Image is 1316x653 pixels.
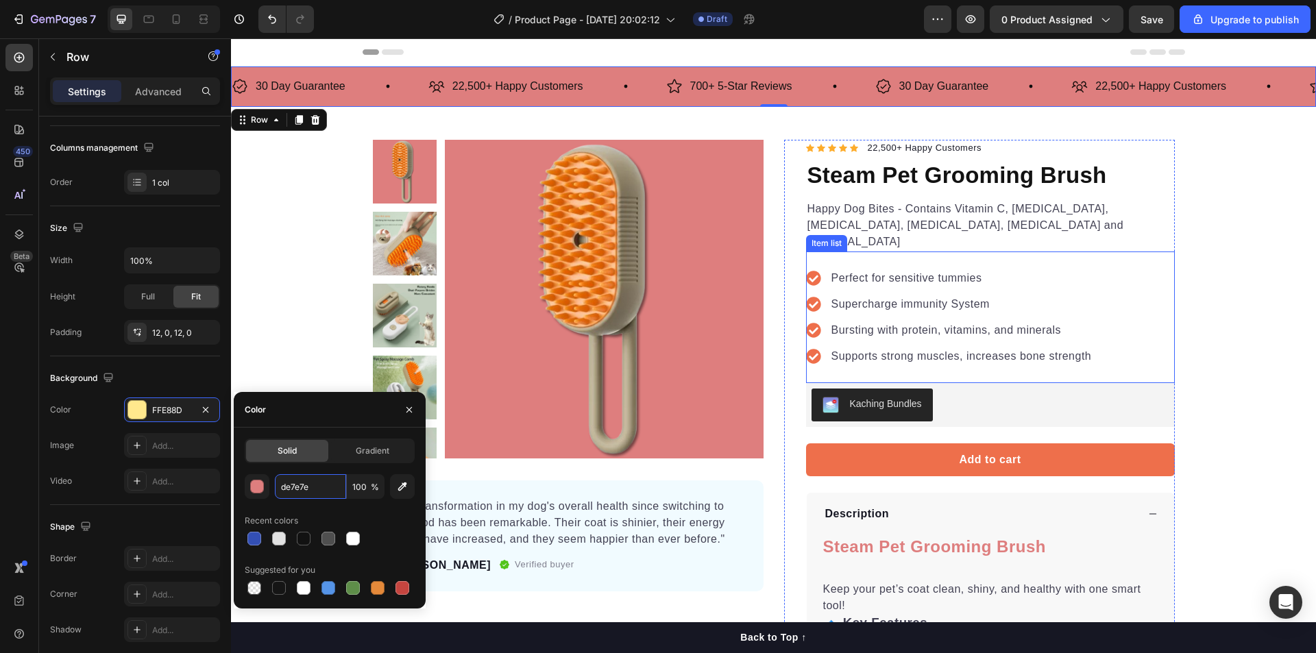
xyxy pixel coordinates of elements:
[152,624,217,637] div: Add...
[50,291,75,303] div: Height
[459,38,561,58] p: 700+ 5-Star Reviews
[594,467,659,484] p: Description
[50,552,77,565] div: Border
[668,38,758,58] p: 30 Day Guarantee
[152,404,192,417] div: FFE88D
[152,177,217,189] div: 1 col
[50,518,94,537] div: Shape
[1180,5,1311,33] button: Upgrade to publish
[592,358,608,375] img: KachingBundles.png
[575,405,944,438] button: Add to cart
[50,326,82,338] div: Padding
[68,84,106,99] p: Settings
[50,369,117,388] div: Background
[152,589,217,601] div: Add...
[66,49,183,65] p: Row
[245,404,266,416] div: Color
[284,519,343,533] p: Verified buyer
[371,481,379,493] span: %
[729,413,790,430] div: Add to cart
[619,358,691,373] div: Kaching Bundles
[50,404,71,416] div: Color
[278,445,297,457] span: Solid
[592,577,697,591] h3: 🔹 Key Features
[160,460,515,509] p: "The transformation in my dog's overall health since switching to this food has been remarkable. ...
[1269,586,1302,619] div: Open Intercom Messenger
[1001,12,1093,27] span: 0 product assigned
[142,173,206,237] img: Steam Pet Grooming Brush Petit Topia
[214,101,533,420] img: Steam Pet Grooming Brush Petit Topia
[509,12,512,27] span: /
[10,251,33,262] div: Beta
[245,564,315,576] div: Suggested for you
[17,75,40,88] div: Row
[50,254,73,267] div: Width
[576,162,942,212] p: Happy Dog Bites - Contains Vitamin C, [MEDICAL_DATA], [MEDICAL_DATA], [MEDICAL_DATA], [MEDICAL_DA...
[50,588,77,600] div: Corner
[50,439,74,452] div: Image
[600,310,861,326] p: Supports strong muscles, increases bone strength
[592,545,910,573] p: Keep your pet’s coat clean, shiny, and healthy with one smart tool!
[245,515,298,527] div: Recent colors
[637,103,751,116] p: 22,500+ Happy Customers
[356,445,389,457] span: Gradient
[152,553,217,565] div: Add...
[1191,12,1299,27] div: Upgrade to publish
[13,146,33,157] div: 450
[50,139,157,158] div: Columns management
[50,475,72,487] div: Video
[1129,5,1174,33] button: Save
[50,624,82,636] div: Shadow
[509,592,575,606] div: Back to Top ↑
[707,13,727,25] span: Draft
[160,519,260,535] p: -[PERSON_NAME]
[152,327,217,339] div: 12, 0, 12, 0
[5,5,102,33] button: 7
[90,11,96,27] p: 7
[581,350,702,383] button: Kaching Bundles
[275,474,346,499] input: Eg: FFFFFF
[990,5,1123,33] button: 0 product assigned
[592,499,815,517] strong: Steam Pet Grooming Brush
[142,317,206,381] img: Steam Pet Grooming Brush Petit Topia
[258,5,314,33] div: Undo/Redo
[515,12,660,27] span: Product Page - [DATE] 20:02:12
[141,291,155,303] span: Full
[600,258,861,274] p: Supercharge immunity System
[864,38,995,58] p: 22,500+ Happy Customers
[600,232,861,248] p: Perfect for sensitive tummies
[575,119,944,156] h1: Steam Pet Grooming Brush
[152,476,217,488] div: Add...
[231,38,1316,653] iframe: Design area
[1141,14,1163,25] span: Save
[142,101,206,165] img: Steam Pet Grooming Brush Petit Topia
[578,199,613,211] div: Item list
[50,176,73,188] div: Order
[600,284,861,300] p: Bursting with protein, vitamins, and minerals
[191,291,201,303] span: Fit
[135,84,182,99] p: Advanced
[125,248,219,273] input: Auto
[142,245,206,309] img: Steam Pet Grooming Brush Petit Topia
[50,219,86,238] div: Size
[142,389,206,453] img: Steam Pet Grooming Brush Petit Topia
[152,440,217,452] div: Add...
